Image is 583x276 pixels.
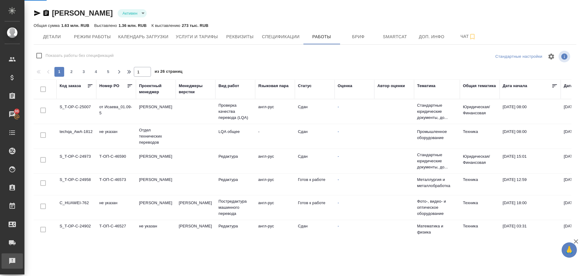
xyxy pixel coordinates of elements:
span: 96 [11,108,23,114]
button: Скопировать ссылку для ЯМессенджера [34,9,41,17]
p: Фото-, видео- и оптическое оборудование [417,198,457,217]
a: [PERSON_NAME] [52,9,113,17]
span: Режим работы [74,33,111,41]
td: Сдан [295,220,335,241]
td: от Исаева_01.09-5 [96,101,136,122]
div: Автор оценки [377,83,405,89]
p: Редактура [218,177,252,183]
td: S_T-OP-C-24973 [57,150,96,172]
td: англ-рус [255,101,295,122]
div: Номер PO [99,83,119,89]
p: Редактура [218,223,252,229]
p: LQA общее [218,129,252,135]
td: не указан [96,126,136,147]
div: Оценка [338,83,352,89]
p: 1.63 млн. RUB [61,23,89,28]
p: Стандартные юридические документы, до... [417,102,457,121]
span: Календарь загрузки [118,33,169,41]
td: S_T-OP-C-24902 [57,220,96,241]
a: 96 [2,107,23,122]
td: не указан [96,197,136,218]
div: Активен [118,9,147,17]
td: Техника [460,197,500,218]
td: Готов к работе [295,197,335,218]
p: Проверка качества перевода (LQA) [218,102,252,121]
td: англ-рус [255,150,295,172]
td: англ-рус [255,220,295,241]
a: - [338,129,339,134]
td: [PERSON_NAME] [136,197,176,218]
div: Проектный менеджер [139,83,173,95]
td: Отдел технических переводов [136,124,176,149]
td: Техника [460,126,500,147]
td: [DATE] 12:59 [500,174,561,195]
span: Работы [307,33,336,41]
p: Математика и физика [417,223,457,235]
td: [PERSON_NAME] [136,150,176,172]
span: Настроить таблицу [544,49,559,64]
button: Скопировать ссылку [42,9,50,17]
span: Услуги и тарифы [176,33,218,41]
td: Т-ОП-С-46527 [96,220,136,241]
td: [PERSON_NAME] [176,220,215,241]
td: [DATE] 08:00 [500,126,561,147]
a: - [338,105,339,109]
td: S_T-OP-C-25007 [57,101,96,122]
td: Юридическая/Финансовая [460,150,500,172]
a: - [338,201,339,205]
td: Сдан [295,126,335,147]
div: Языковая пара [258,83,289,89]
td: [DATE] 15:01 [500,150,561,172]
span: из 26 страниц [155,68,182,77]
td: [DATE] 03:31 [500,220,561,241]
td: Т-ОП-С-46573 [96,174,136,195]
button: 3 [79,67,89,77]
p: 273 тыс. RUB [182,23,208,28]
td: S_T-OP-C-24958 [57,174,96,195]
span: 4 [91,69,101,75]
div: Статус [298,83,312,89]
a: - [338,154,339,159]
td: Техника [460,174,500,195]
td: Техника [460,220,500,241]
span: 🙏 [564,244,574,256]
td: Готов к работе [295,174,335,195]
td: Сдан [295,150,335,172]
td: [DATE] 18:00 [500,197,561,218]
span: 2 [67,69,76,75]
p: Стандартные юридические документы, до... [417,152,457,170]
button: 2 [67,67,76,77]
div: split button [494,52,544,61]
div: Дата начала [503,83,527,89]
div: Менеджеры верстки [179,83,212,95]
td: techqa_AwA-1812 [57,126,96,147]
td: Сдан [295,101,335,122]
span: Smartcat [380,33,410,41]
p: Выставлено [94,23,119,28]
td: [PERSON_NAME] [176,197,215,218]
svg: Подписаться [469,33,476,40]
td: не указан [136,220,176,241]
a: - [338,177,339,182]
p: 1.36 млн. RUB [119,23,147,28]
td: [DATE] 08:00 [500,101,561,122]
td: [PERSON_NAME] [136,174,176,195]
span: Посмотреть информацию [559,51,571,62]
div: Код заказа [60,83,81,89]
p: К выставлению [152,23,182,28]
span: 5 [103,69,113,75]
button: Активен [121,11,139,16]
button: 4 [91,67,101,77]
p: Промышленное оборудование [417,129,457,141]
td: англ-рус [255,197,295,218]
span: Показать работы без спецификаций [46,53,114,59]
span: Детали [37,33,67,41]
td: C_HUAWEI-762 [57,197,96,218]
a: - [338,224,339,228]
td: [PERSON_NAME] [136,101,176,122]
div: Тематика [417,83,435,89]
span: Доп. инфо [417,33,446,41]
span: Реквизиты [225,33,255,41]
td: Юридическая/Финансовая [460,101,500,122]
button: 5 [103,67,113,77]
